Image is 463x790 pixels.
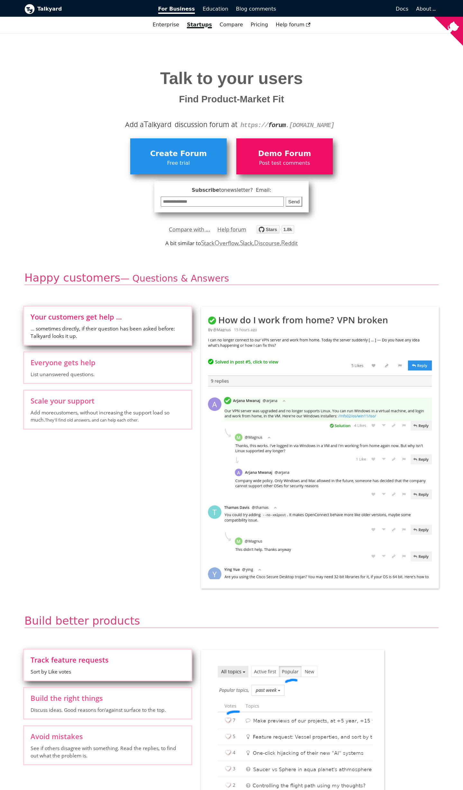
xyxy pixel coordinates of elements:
span: Create Forum [133,148,223,160]
a: Startups [183,19,216,30]
a: Talkyard logoTalkyard [24,4,149,14]
small: They'll find old answers, and can help each other. [45,417,139,423]
span: D [254,238,259,247]
span: T [144,118,148,130]
span: Find Product-Market Fit [179,93,284,106]
a: Pricing [247,19,272,30]
span: Everyone gets help [31,359,185,366]
span: Demo Forum [240,148,330,160]
a: Compare [220,22,243,28]
span: Education [203,6,228,12]
span: Sort by Like votes [31,668,185,675]
span: Blog comments [236,6,276,12]
span: Subscribe [161,186,302,194]
span: For Business [158,6,195,14]
span: Scale your support [31,397,185,404]
strong: forum [268,122,286,129]
a: Create ForumFree trial [130,138,227,174]
span: Docs [396,6,408,12]
h2: Happy customers [24,271,439,285]
span: Build the right things [31,694,185,702]
a: Demo ForumPost test comments [236,138,333,174]
img: Talkyard logo [24,4,35,14]
h2: Build better products [24,614,439,628]
img: talkyard.svg [257,225,294,234]
span: Discuss ideas. Good reasons for/against surface to the top. [31,706,185,713]
a: Blog comments [232,4,280,14]
a: For Business [154,4,199,14]
a: Slack [240,239,253,247]
a: Reddit [281,239,298,247]
span: List unanswered questions. [31,371,185,378]
a: Docs [280,4,413,14]
span: Post test comments [240,159,330,167]
span: Add more customers , without increasing the support load so much. [31,409,185,424]
span: S [240,238,243,247]
a: Education [199,4,232,14]
a: Star debiki/talkyard on GitHub [257,226,294,236]
span: ... sometimes directly, if their question has been asked before: Talkyard looks it up. [31,325,185,339]
a: Compare with ... [169,225,210,234]
span: Talk to your users [160,69,303,88]
span: S [201,238,204,247]
a: Help forum [272,19,314,30]
small: — Questions & Answers [120,273,229,284]
code: https:// .[DOMAIN_NAME] [241,122,334,129]
a: Help forum [217,225,246,234]
span: R [281,238,285,247]
span: O [214,238,220,247]
a: Discourse [254,239,279,247]
span: Avoid mistakes [31,733,185,740]
span: to newsletter ? Email: [219,187,271,193]
div: Add a alkyard discussion forum at [29,119,434,130]
a: About [416,6,435,12]
button: Send [286,197,302,207]
span: Free trial [133,159,223,167]
span: Help forum [276,22,311,28]
span: Your customers get help ... [31,313,185,320]
a: Enterprise [149,19,183,30]
a: StackOverflow [201,239,239,247]
span: See if others disagree with something. Read the replies, to find out what the problem is. [31,745,185,759]
b: Talkyard [37,5,149,13]
img: vbw5ybfth72mgfdf2l4jj5r6ovhzwp.jpg [201,307,439,589]
span: Track feature requests [31,656,185,663]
